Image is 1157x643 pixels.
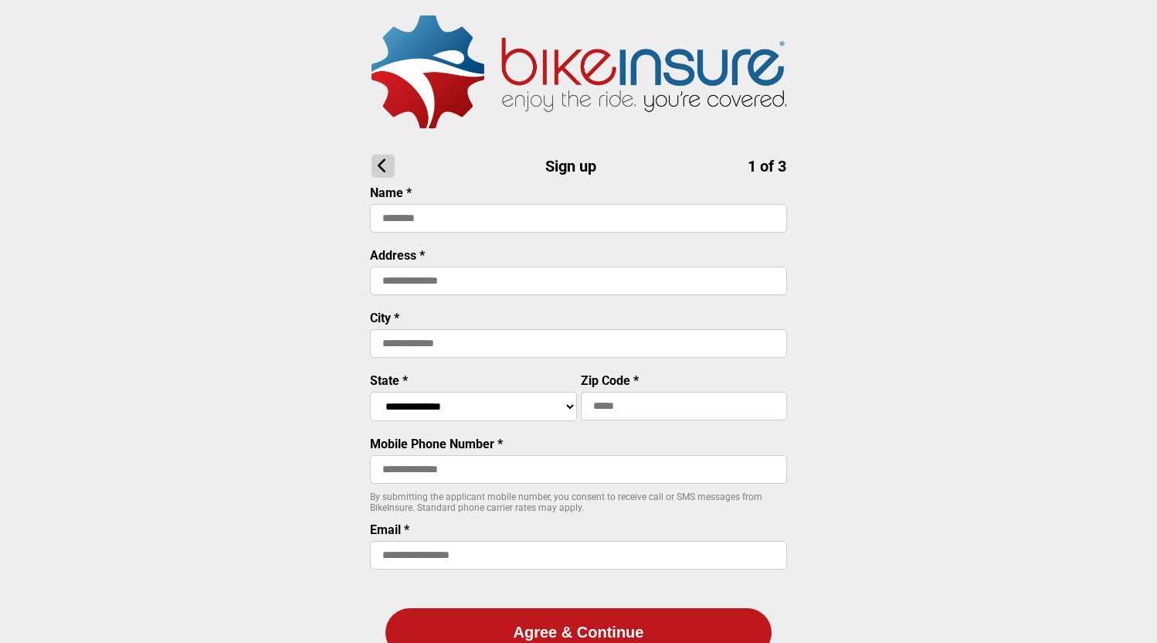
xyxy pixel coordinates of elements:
label: Name * [370,185,412,200]
label: State * [370,373,408,388]
p: By submitting the applicant mobile number, you consent to receive call or SMS messages from BikeI... [370,492,787,513]
label: Zip Code * [581,373,639,388]
h1: Sign up [372,155,786,178]
label: Email * [370,522,409,537]
span: 1 of 3 [748,157,786,175]
label: Address * [370,248,425,263]
label: Mobile Phone Number * [370,437,503,451]
label: City * [370,311,399,325]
